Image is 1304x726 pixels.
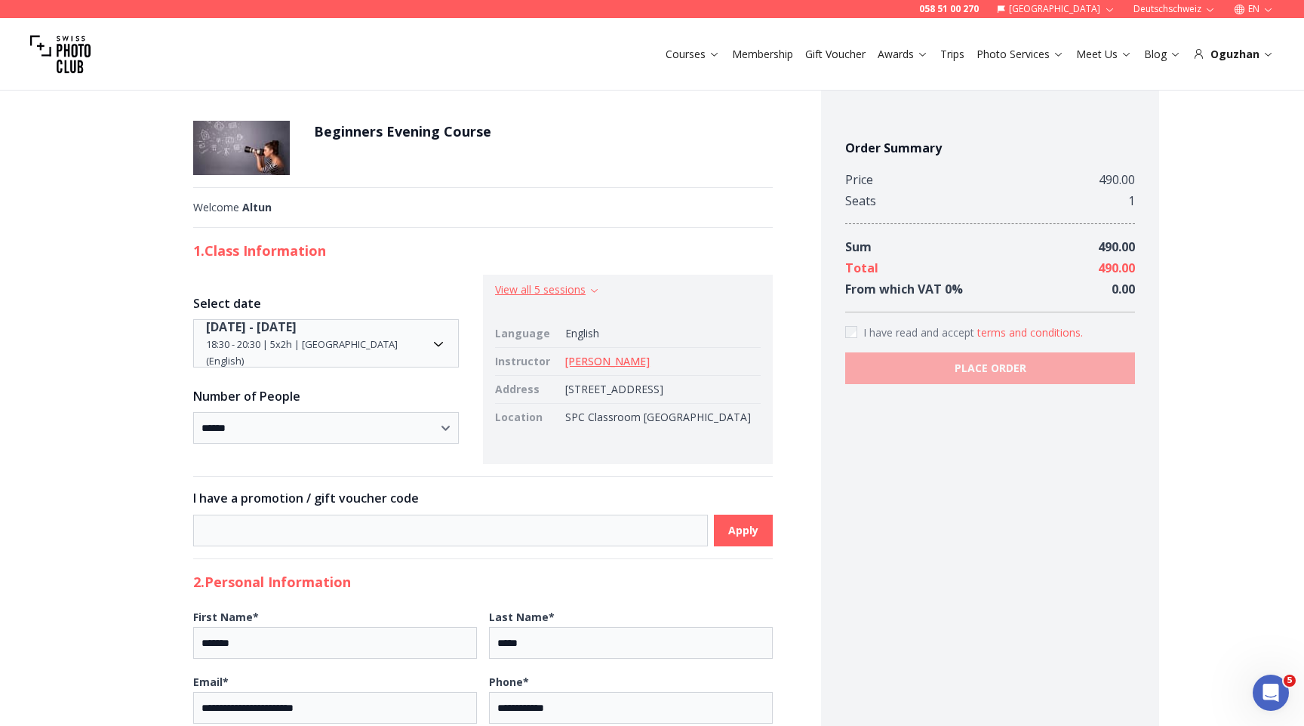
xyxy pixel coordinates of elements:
div: Sum [845,236,872,257]
button: Meet Us [1070,44,1138,65]
b: PLACE ORDER [955,361,1026,376]
a: Membership [732,47,793,62]
img: Swiss photo club [30,24,91,85]
button: View all 5 sessions [495,282,600,297]
img: Beginners Evening Course [193,121,290,175]
span: 490.00 [1098,260,1135,276]
button: Awards [872,44,934,65]
td: Language [495,320,559,348]
span: 0.00 [1112,281,1135,297]
b: Last Name * [489,610,555,624]
input: Phone* [489,692,773,724]
button: Courses [660,44,726,65]
button: Accept termsI have read and accept [977,325,1083,340]
a: Awards [878,47,928,62]
div: Total [845,257,878,278]
h2: 2. Personal Information [193,571,773,592]
button: Gift Voucher [799,44,872,65]
td: Instructor [495,348,559,376]
div: Oguzhan [1193,47,1274,62]
a: Gift Voucher [805,47,866,62]
b: Email * [193,675,229,689]
b: First Name * [193,610,259,624]
iframe: Intercom live chat [1253,675,1289,711]
a: Courses [666,47,720,62]
span: 5 [1284,675,1296,687]
td: Location [495,404,559,432]
div: 1 [1128,190,1135,211]
div: Welcome [193,200,773,215]
span: I have read and accept [863,325,977,340]
b: Phone * [489,675,529,689]
h1: Beginners Evening Course [314,121,491,142]
h3: Select date [193,294,459,312]
h2: 1. Class Information [193,240,773,261]
input: Last Name* [489,627,773,659]
button: Photo Services [970,44,1070,65]
button: PLACE ORDER [845,352,1135,384]
div: Seats [845,190,876,211]
button: Blog [1138,44,1187,65]
a: Photo Services [976,47,1064,62]
a: Trips [940,47,964,62]
button: Date [193,319,459,368]
input: Email* [193,692,477,724]
h3: I have a promotion / gift voucher code [193,489,773,507]
a: 058 51 00 270 [919,3,979,15]
a: Blog [1144,47,1181,62]
td: English [559,320,761,348]
a: Meet Us [1076,47,1132,62]
td: Address [495,376,559,404]
td: [STREET_ADDRESS] [559,376,761,404]
input: First Name* [193,627,477,659]
h4: Order Summary [845,139,1135,157]
button: Membership [726,44,799,65]
div: 490.00 [1099,169,1135,190]
button: Trips [934,44,970,65]
b: Altun [242,200,272,214]
input: Accept terms [845,326,857,338]
div: From which VAT 0 % [845,278,963,300]
h3: Number of People [193,387,459,405]
b: Apply [728,523,758,538]
td: SPC Classroom [GEOGRAPHIC_DATA] [559,404,761,432]
button: Apply [714,515,773,546]
span: 490.00 [1098,238,1135,255]
div: Price [845,169,873,190]
a: [PERSON_NAME] [565,354,650,368]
